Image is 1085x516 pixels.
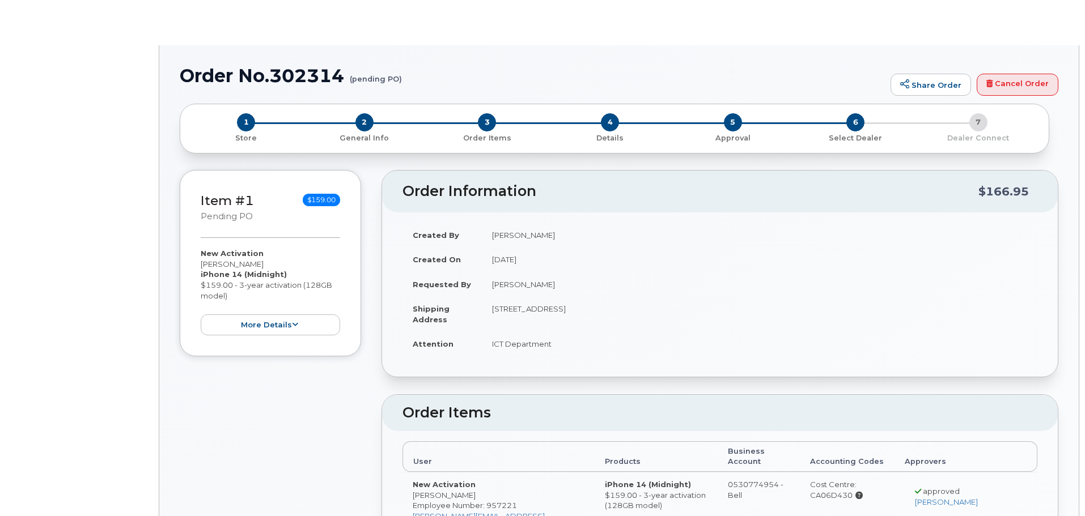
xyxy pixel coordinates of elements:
td: [STREET_ADDRESS] [482,296,1037,331]
div: $166.95 [978,181,1029,202]
span: 4 [601,113,619,131]
p: Order Items [430,133,544,143]
a: Share Order [891,74,971,96]
strong: Created By [413,231,459,240]
th: Business Account [718,441,800,472]
span: 3 [478,113,496,131]
th: Approvers [895,441,1037,472]
div: [PERSON_NAME] $159.00 - 3-year activation (128GB model) [201,248,340,335]
span: 5 [724,113,742,131]
strong: New Activation [201,249,264,258]
small: pending PO [201,211,253,221]
th: User [402,441,595,472]
td: [PERSON_NAME] [482,272,1037,297]
h2: Order Items [402,405,1037,421]
a: 1 Store [189,131,303,143]
strong: Created On [413,255,461,264]
h2: Order Information [402,184,978,199]
th: Products [595,441,718,472]
span: $159.00 [303,194,340,206]
a: 4 Details [549,131,672,143]
p: Approval [676,133,790,143]
p: Store [194,133,299,143]
span: Employee Number: 957221 [413,501,517,510]
strong: Requested By [413,280,471,289]
th: Accounting Codes [800,441,895,472]
p: General Info [308,133,422,143]
span: 6 [846,113,864,131]
a: 6 Select Dealer [794,131,917,143]
p: Select Dealer [799,133,913,143]
strong: New Activation [413,480,476,489]
strong: iPhone 14 (Midnight) [201,270,287,279]
a: 2 General Info [303,131,426,143]
p: Details [553,133,667,143]
a: [PERSON_NAME] [915,497,978,506]
td: ICT Department [482,331,1037,356]
span: approved [923,487,960,496]
div: Cost Centre: CA06D430 [810,479,884,500]
a: 5 Approval [671,131,794,143]
strong: iPhone 14 (Midnight) [605,480,691,489]
td: [DATE] [482,247,1037,272]
strong: Shipping Address [413,304,450,324]
span: 2 [355,113,374,131]
button: more details [201,314,340,335]
h1: Order No.302314 [180,66,885,86]
td: [PERSON_NAME] [482,223,1037,248]
a: Cancel Order [977,74,1058,96]
span: 1 [237,113,255,131]
a: Item #1 [201,193,254,208]
strong: Attention [413,339,454,348]
a: 3 Order Items [426,131,549,143]
small: (pending PO) [350,66,402,83]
